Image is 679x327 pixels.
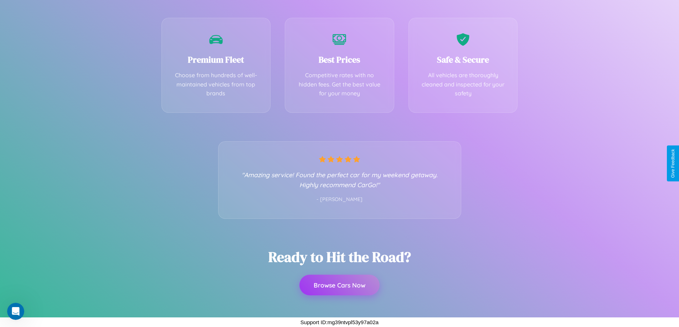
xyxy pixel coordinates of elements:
[268,247,411,267] h2: Ready to Hit the Road?
[300,317,379,327] p: Support ID: mg39ntvpl53y97a02a
[296,54,383,65] h3: Best Prices
[7,303,24,320] iframe: Intercom live chat
[420,54,507,65] h3: Safe & Secure
[670,149,675,178] div: Give Feedback
[299,275,380,295] button: Browse Cars Now
[296,71,383,98] p: Competitive rates with no hidden fees. Get the best value for your money
[173,54,260,65] h3: Premium Fleet
[173,71,260,98] p: Choose from hundreds of well-maintained vehicles from top brands
[233,170,447,190] p: "Amazing service! Found the perfect car for my weekend getaway. Highly recommend CarGo!"
[233,195,447,204] p: - [PERSON_NAME]
[420,71,507,98] p: All vehicles are thoroughly cleaned and inspected for your safety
